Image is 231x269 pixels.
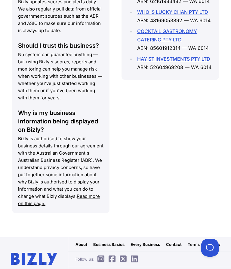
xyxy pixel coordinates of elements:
a: About [75,242,87,248]
a: Terms [188,242,200,248]
iframe: Toggle Customer Support [201,239,219,257]
span: Follow us: [75,256,141,262]
a: Business Basics [93,242,125,248]
a: HAY ST INVESTMENTS PTY LTD [137,56,210,62]
div: Why is my business information being displayed on Bizly? [18,109,103,134]
a: Every Business [131,242,160,248]
a: WHO IS LUCKY CHAN PTY LTD [137,9,208,15]
li: ABN: 85601912314 — WA 6014 [135,27,213,53]
a: COCKTAIL GASTRONOMY CATERING PTY LTD [137,29,197,43]
li: ABN: 52604969208 — WA 6014 [135,55,213,72]
p: No system can guarantee anything — but using Bizly's scores, reports and monitoring can help you ... [18,51,103,102]
a: Contact [166,242,182,248]
div: Should I trust this business? [18,42,103,50]
li: ABN: 43169053892 — WA 6014 [135,8,213,25]
p: Bizly is authorised to show your business details through our agreement with the Australian Gover... [18,135,103,207]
